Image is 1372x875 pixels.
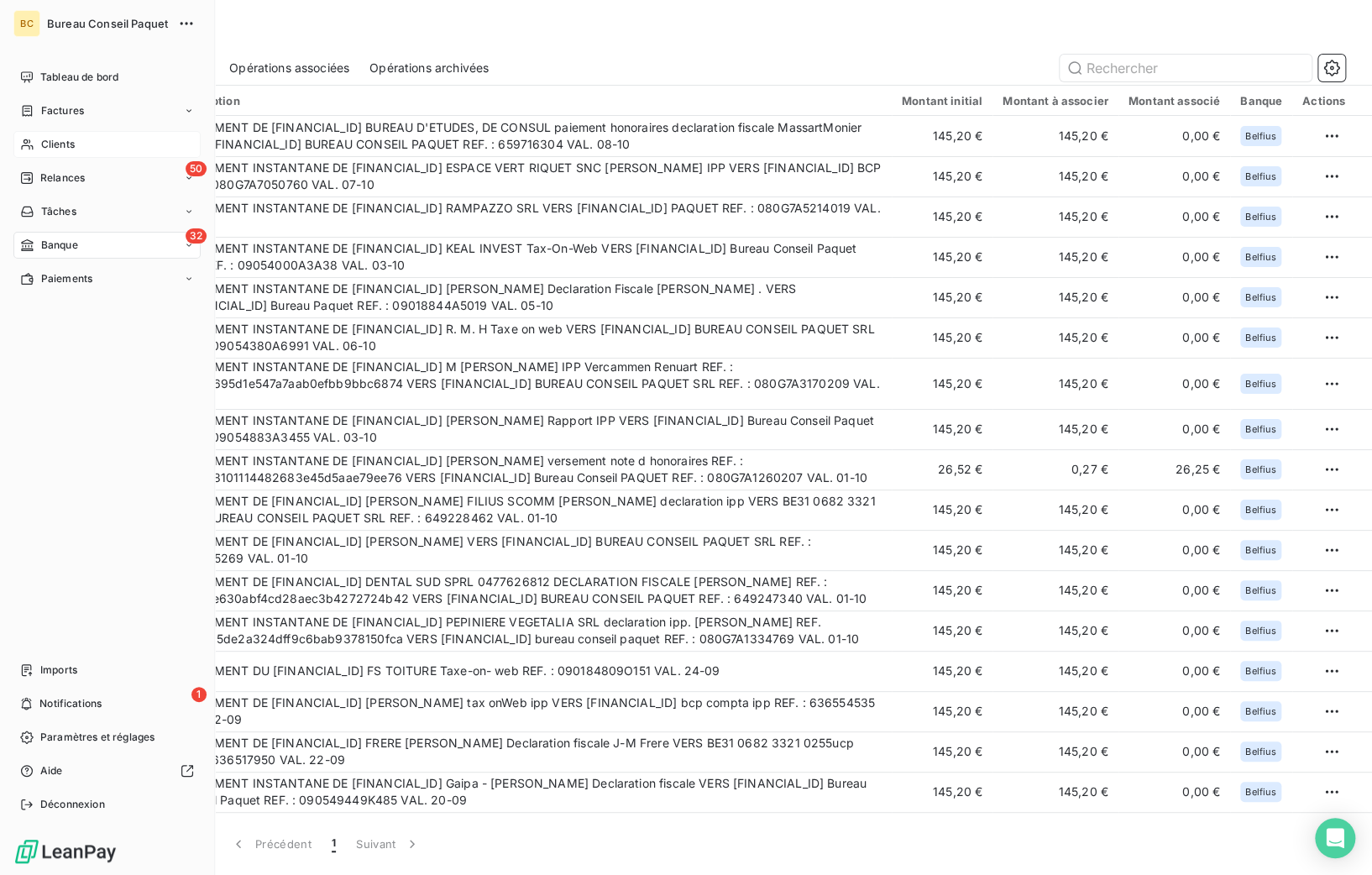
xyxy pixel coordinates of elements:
span: Banque [41,238,78,253]
td: 145,20 € [892,731,992,772]
button: Précédent [220,826,322,862]
td: VERSEMENT INSTANTANE DE [FINANCIAL_ID] SRL GARAGEMINEUR DECLARATION FISCALE VERS [FINANCIAL_ID] B... [166,812,892,852]
td: 0,00 € [1118,530,1230,570]
span: Tableau de bord [40,70,118,85]
td: 26,25 € [1118,449,1230,490]
td: 145,20 € [892,277,992,317]
div: Actions [1302,94,1345,107]
td: 145,20 € [892,237,992,277]
span: Paramètres et réglages [40,730,154,745]
td: 145,20 € [892,651,992,691]
td: 0,00 € [1118,570,1230,610]
span: 1 [332,836,336,852]
td: 145,20 € [992,651,1118,691]
span: Factures [41,103,84,118]
span: Opérations associées [229,60,349,76]
span: Belfius [1245,131,1276,141]
td: 145,20 € [892,772,992,812]
td: 145,20 € [892,358,992,409]
td: VERSEMENT INSTANTANE DE [FINANCIAL_ID] M [PERSON_NAME] IPP Vercammen Renuart REF. : a0cdd695d1e54... [166,358,892,409]
span: Belfius [1245,292,1276,302]
td: 145,20 € [892,530,992,570]
div: Montant initial [902,94,982,107]
td: VERSEMENT INSTANTANE DE [FINANCIAL_ID] KEAL INVEST Tax-On-Web VERS [FINANCIAL_ID] Bureau Conseil ... [166,237,892,277]
td: 145,20 € [892,196,992,237]
td: 145,20 € [992,237,1118,277]
td: 145,20 € [892,812,992,852]
td: 0,00 € [1118,490,1230,530]
span: Belfius [1245,505,1276,515]
td: VERSEMENT INSTANTANE DE [FINANCIAL_ID] ESPACE VERT RIQUET SNC [PERSON_NAME] IPP VERS [FINANCIAL_I... [166,156,892,196]
span: 1 [191,687,207,702]
td: VERSEMENT INSTANTANE DE [FINANCIAL_ID] [PERSON_NAME] versement note d honoraires REF. : a9e338101... [166,449,892,490]
td: VERSEMENT INSTANTANE DE [FINANCIAL_ID] [PERSON_NAME] Rapport IPP VERS [FINANCIAL_ID] Bureau Conse... [166,409,892,449]
div: Description [176,94,882,107]
td: VERSEMENT INSTANTANE DE [FINANCIAL_ID] R. M. H Taxe on web VERS [FINANCIAL_ID] BUREAU CONSEIL PAQ... [166,317,892,358]
span: Clients [41,137,75,152]
span: Opérations archivées [369,60,489,76]
td: 0,00 € [1118,317,1230,358]
span: Belfius [1245,464,1276,474]
button: 1 [322,826,346,862]
span: Notifications [39,696,102,711]
td: 145,20 € [992,358,1118,409]
td: 0,00 € [1118,277,1230,317]
td: VERSEMENT DE [FINANCIAL_ID] [PERSON_NAME] tax onWeb ipp VERS [FINANCIAL_ID] bcp compta ipp REF. :... [166,691,892,731]
span: Belfius [1245,626,1276,636]
img: Logo LeanPay [13,838,118,865]
td: 0,00 € [1118,812,1230,852]
td: VERSEMENT INSTANTANE DE [FINANCIAL_ID] Gaipa - [PERSON_NAME] Declaration fiscale VERS [FINANCIAL_... [166,772,892,812]
span: Belfius [1245,333,1276,343]
td: VERSEMENT INSTANTANE DE [FINANCIAL_ID] PEPINIERE VEGETALIA SRL declaration ipp. [PERSON_NAME] REF... [166,610,892,651]
span: Bureau Conseil Paquet [47,17,168,30]
span: Aide [40,763,63,778]
td: VERSEMENT INSTANTANE DE [FINANCIAL_ID] [PERSON_NAME] Declaration Fiscale [PERSON_NAME] . VERS [FI... [166,277,892,317]
div: Montant associé [1128,94,1220,107]
span: Belfius [1245,252,1276,262]
td: 145,20 € [992,156,1118,196]
td: 145,20 € [992,317,1118,358]
button: Suivant [346,826,431,862]
td: 145,20 € [992,610,1118,651]
td: 145,20 € [892,570,992,610]
td: 145,20 € [892,156,992,196]
span: Belfius [1245,747,1276,757]
td: 145,20 € [992,530,1118,570]
td: 145,20 € [892,409,992,449]
td: 145,20 € [892,116,992,156]
span: Belfius [1245,424,1276,434]
td: 145,20 € [892,490,992,530]
span: Belfius [1245,787,1276,797]
td: 145,20 € [992,691,1118,731]
span: Belfius [1245,212,1276,222]
span: 32 [186,228,207,244]
td: 145,20 € [992,812,1118,852]
td: 145,20 € [992,490,1118,530]
span: Paiements [41,271,92,286]
span: 50 [186,161,207,176]
td: 0,00 € [1118,772,1230,812]
td: VERSEMENT DU [FINANCIAL_ID] FS TOITURE Taxe-on- web REF. : 090184809O151 VAL. 24-09 [166,651,892,691]
span: Relances [40,170,85,186]
td: 145,20 € [992,570,1118,610]
td: VERSEMENT DE [FINANCIAL_ID] DENTAL SUD SPRL 0477626812 DECLARATION FISCALE [PERSON_NAME] REF. : d... [166,570,892,610]
td: 0,00 € [1118,358,1230,409]
span: Belfius [1245,171,1276,181]
td: VERSEMENT DE [FINANCIAL_ID] [PERSON_NAME] VERS [FINANCIAL_ID] BUREAU CONSEIL PAQUET SRL REF. : 64... [166,530,892,570]
td: 0,00 € [1118,116,1230,156]
td: 145,20 € [992,116,1118,156]
td: 0,27 € [992,449,1118,490]
div: Open Intercom Messenger [1315,818,1355,858]
td: 145,20 € [992,196,1118,237]
td: VERSEMENT DE [FINANCIAL_ID] BUREAU D'ETUDES, DE CONSUL paiement honoraires declaration fiscale Ma... [166,116,892,156]
div: BC [13,10,40,37]
span: Tâches [41,204,76,219]
td: 0,00 € [1118,610,1230,651]
input: Rechercher [1060,55,1312,81]
td: VERSEMENT DE [FINANCIAL_ID] [PERSON_NAME] FILIUS SCOMM [PERSON_NAME] declaration ipp VERS BE31 06... [166,490,892,530]
span: Belfius [1245,379,1276,389]
span: Belfius [1245,706,1276,716]
td: 145,20 € [992,409,1118,449]
td: 145,20 € [892,317,992,358]
span: Belfius [1245,545,1276,555]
